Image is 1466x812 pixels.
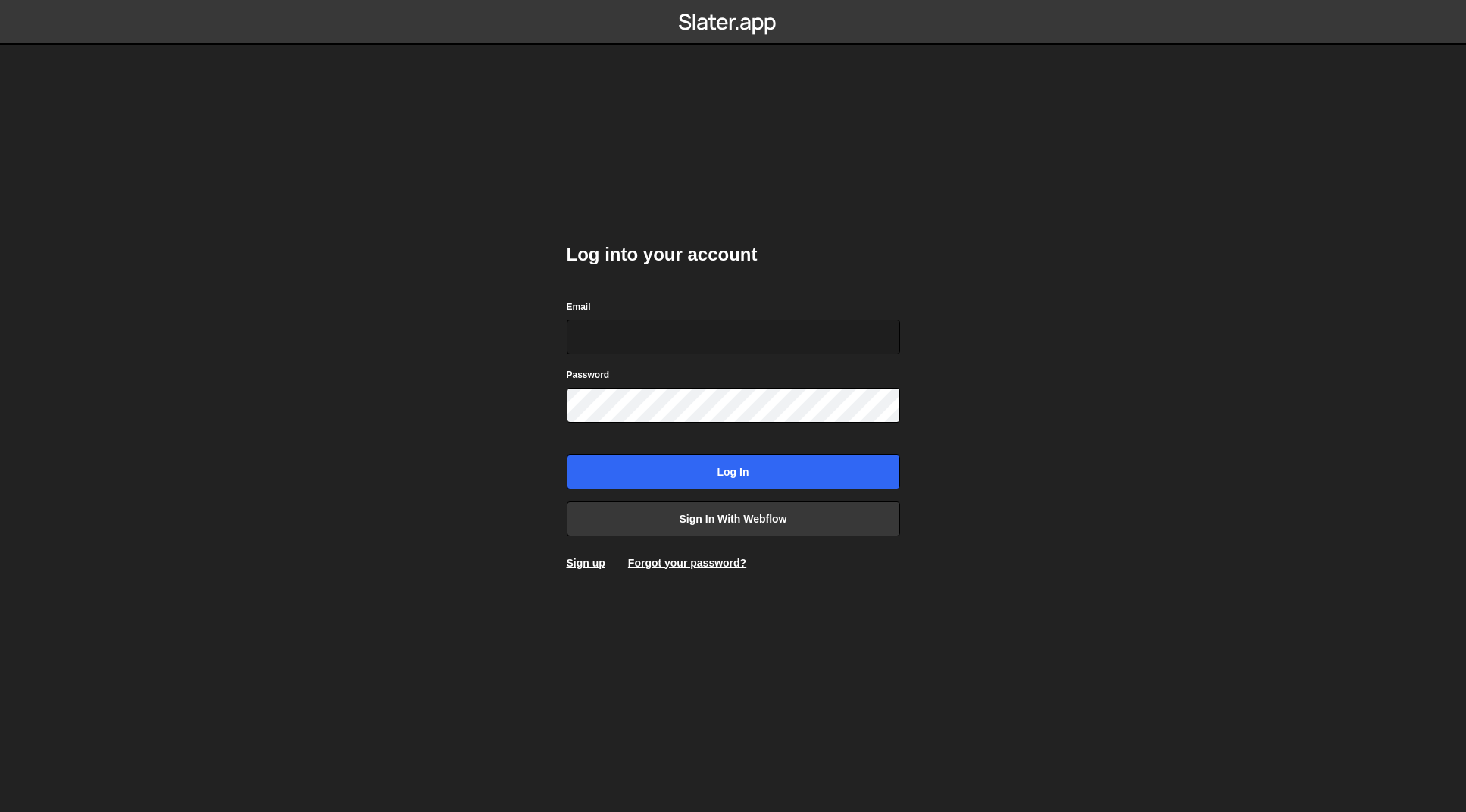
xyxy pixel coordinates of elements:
[567,454,900,489] input: Log in
[567,501,900,536] a: Sign in with Webflow
[567,557,605,569] a: Sign up
[567,299,591,314] label: Email
[628,557,746,569] a: Forgot your password?
[567,242,900,267] h2: Log into your account
[567,367,610,383] label: Password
